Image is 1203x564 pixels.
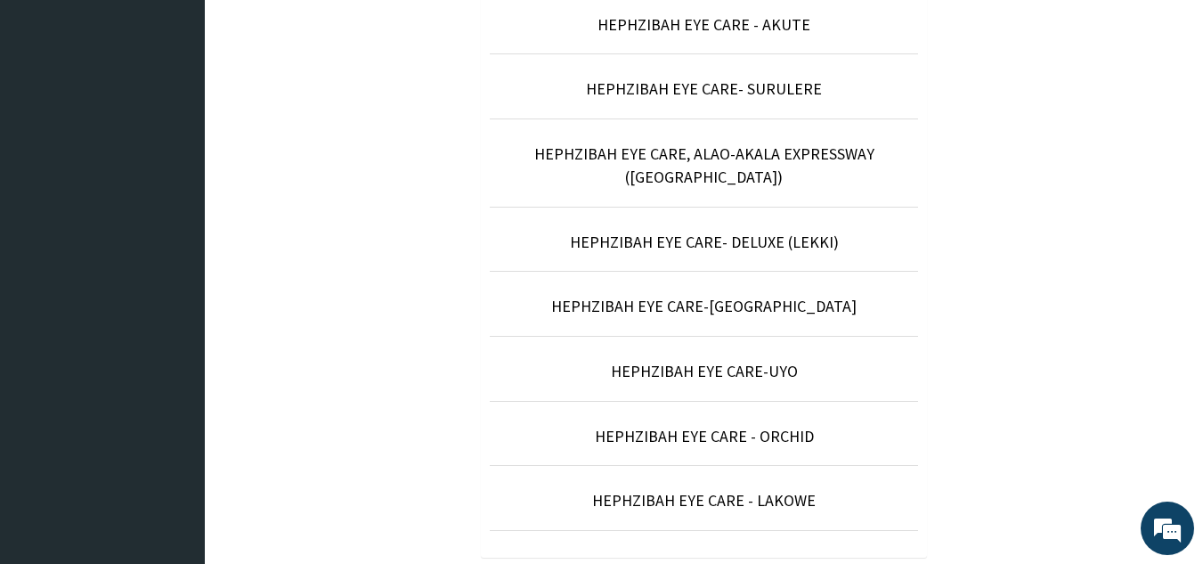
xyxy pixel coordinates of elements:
[586,78,822,99] a: HEPHZIBAH EYE CARE- SURULERE
[611,361,798,381] a: HEPHZIBAH EYE CARE-UYO
[570,232,839,252] a: HEPHZIBAH EYE CARE- DELUXE (LEKKI)
[534,143,874,187] a: HEPHZIBAH EYE CARE, ALAO-AKALA EXPRESSWAY ([GEOGRAPHIC_DATA])
[551,296,857,316] a: HEPHZIBAH EYE CARE-[GEOGRAPHIC_DATA]
[597,14,810,35] a: HEPHZIBAH EYE CARE - AKUTE
[595,426,814,446] a: HEPHZIBAH EYE CARE - ORCHID
[592,490,816,511] a: HEPHZIBAH EYE CARE - LAKOWE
